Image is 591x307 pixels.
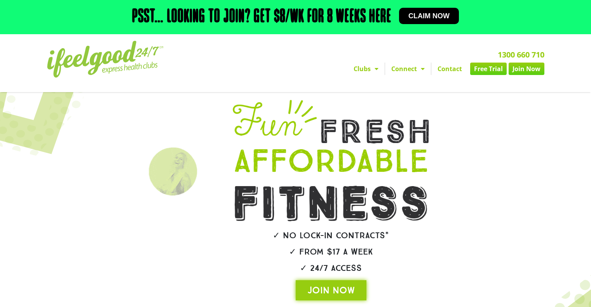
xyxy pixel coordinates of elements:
h2: ✓ No lock-in contracts* [211,231,451,240]
nav: Menu [224,63,544,75]
a: Contact [431,63,468,75]
span: Claim now [408,12,450,19]
a: Connect [385,63,431,75]
a: 1300 660 710 [498,49,544,60]
h2: ✓ From $17 a week [211,248,451,256]
h2: ✓ 24/7 Access [211,264,451,272]
span: JOIN NOW [307,284,355,297]
a: Clubs [347,63,385,75]
a: Free Trial [470,63,507,75]
a: Claim now [399,8,459,24]
h2: Psst… Looking to join? Get $8/wk for 8 weeks here [132,8,391,26]
a: JOIN NOW [296,280,366,300]
a: Join Now [509,63,544,75]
